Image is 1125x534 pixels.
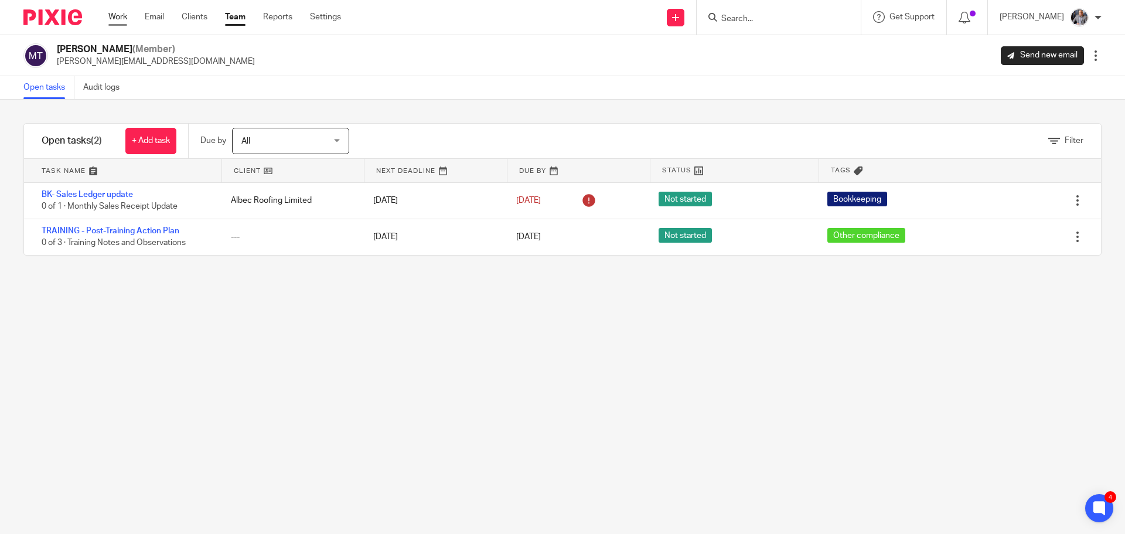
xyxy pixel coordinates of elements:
span: Not started [659,192,712,206]
a: Reports [263,11,292,23]
a: Send new email [1001,46,1084,65]
p: [PERSON_NAME][EMAIL_ADDRESS][DOMAIN_NAME] [57,56,255,67]
span: 0 of 1 · Monthly Sales Receipt Update [42,203,178,211]
a: Settings [310,11,341,23]
span: 0 of 3 · Training Notes and Observations [42,239,186,247]
a: Audit logs [83,76,128,99]
img: svg%3E [23,43,48,68]
span: (Member) [132,45,175,54]
span: Filter [1065,137,1083,145]
div: --- [219,225,362,249]
span: Tags [831,165,851,175]
div: [DATE] [362,189,504,212]
span: (2) [91,136,102,145]
a: Open tasks [23,76,74,99]
span: Not started [659,228,712,243]
a: Work [108,11,127,23]
span: Bookkeeping [827,192,887,206]
span: [DATE] [516,196,541,205]
img: -%20%20-%20studio@ingrained.co.uk%20for%20%20-20220223%20at%20101413%20-%201W1A2026.jpg [1070,8,1089,27]
span: All [241,137,250,145]
div: [DATE] [362,225,504,249]
a: Clients [182,11,207,23]
a: TRAINING - Post-Training Action Plan [42,227,179,235]
a: Email [145,11,164,23]
h1: Open tasks [42,135,102,147]
span: [DATE] [516,233,541,241]
p: Due by [200,135,226,147]
span: Status [662,165,691,175]
a: + Add task [125,128,176,154]
span: Other compliance [827,228,905,243]
span: Get Support [889,13,935,21]
h2: [PERSON_NAME] [57,43,255,56]
p: [PERSON_NAME] [1000,11,1064,23]
img: Pixie [23,9,82,25]
a: Team [225,11,246,23]
a: BK- Sales Ledger update [42,191,133,199]
div: Albec Roofing Limited [219,189,362,212]
input: Search [720,14,826,25]
div: 4 [1104,491,1116,503]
